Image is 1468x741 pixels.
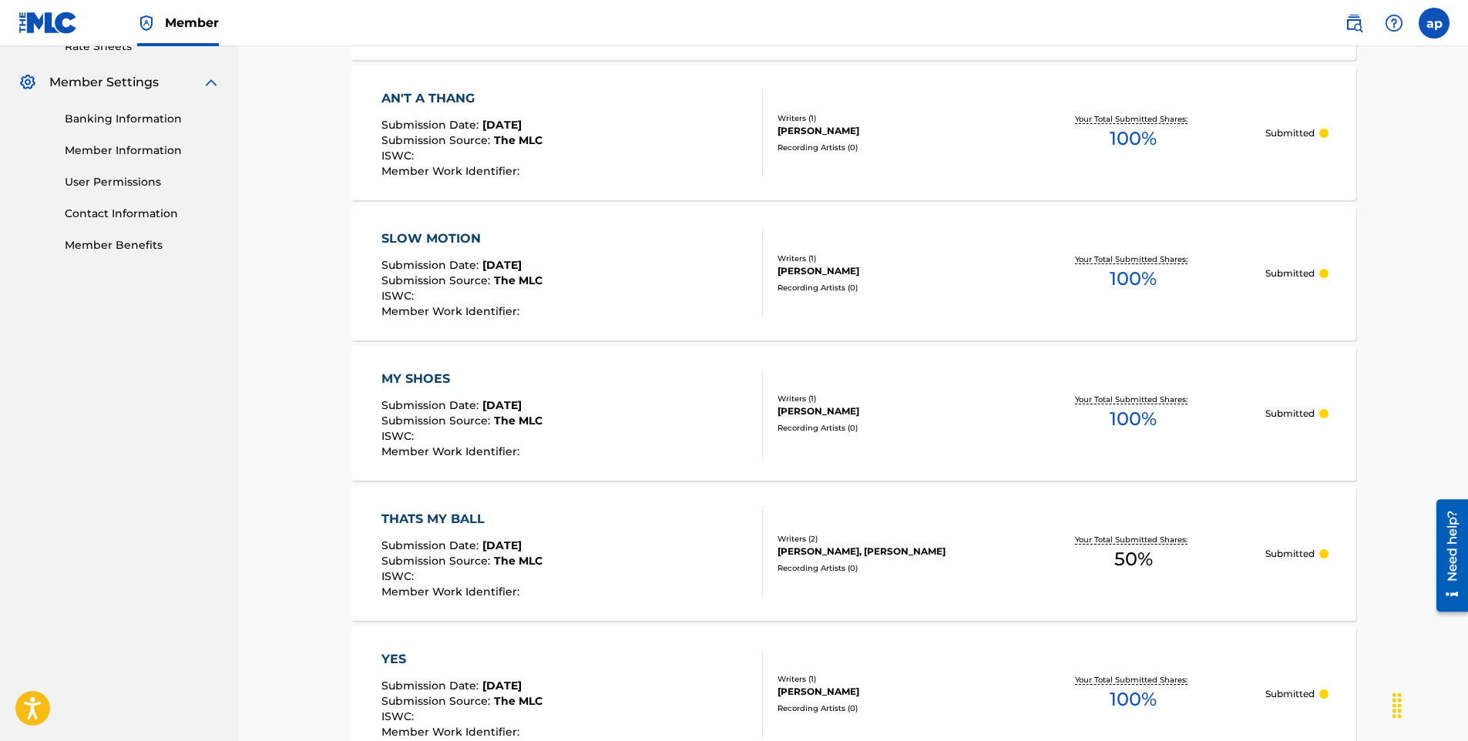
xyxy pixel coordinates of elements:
span: ISWC : [381,149,418,163]
p: Your Total Submitted Shares: [1075,394,1191,405]
span: Member Work Identifier : [381,164,523,178]
a: Public Search [1339,8,1369,39]
div: Writers ( 2 ) [778,533,1002,545]
span: Submission Date : [381,258,482,272]
a: Banking Information [65,111,220,127]
div: Writers ( 1 ) [778,253,1002,264]
span: 100 % [1110,125,1157,153]
p: Your Total Submitted Shares: [1075,253,1191,265]
span: [DATE] [482,258,522,272]
span: Member Work Identifier : [381,304,523,318]
span: Member Settings [49,73,159,92]
div: Recording Artists ( 0 ) [778,282,1002,293]
p: Your Total Submitted Shares: [1075,674,1191,686]
img: expand [202,73,220,92]
a: User Permissions [65,174,220,190]
span: 100 % [1110,686,1157,713]
p: Submitted [1265,267,1315,280]
div: YES [381,650,543,669]
div: User Menu [1419,8,1450,39]
span: Submission Date : [381,398,482,412]
div: Recording Artists ( 0 ) [778,562,1002,574]
div: Help [1379,8,1409,39]
iframe: Chat Widget [1391,667,1468,741]
span: The MLC [494,273,543,287]
a: Rate Sheets [65,39,220,55]
span: Submission Source : [381,554,494,568]
div: Writers ( 1 ) [778,393,1002,404]
span: [DATE] [482,538,522,552]
a: Contact Information [65,206,220,222]
a: MY SHOESSubmission Date:[DATE]Submission Source:The MLCISWC:Member Work Identifier:Writers (1)[PE... [351,346,1356,481]
span: 100 % [1110,405,1157,433]
span: Submission Source : [381,133,494,147]
div: Writers ( 1 ) [778,673,1002,685]
span: [DATE] [482,679,522,692]
span: 50 % [1114,545,1153,573]
span: [DATE] [482,118,522,132]
span: Submission Date : [381,538,482,552]
span: [DATE] [482,398,522,412]
p: Submitted [1265,407,1315,421]
span: ISWC : [381,429,418,443]
span: Member Work Identifier : [381,585,523,598]
a: Member Benefits [65,237,220,253]
div: Writers ( 1 ) [778,112,1002,124]
span: 100 % [1110,265,1157,293]
span: Member Work Identifier : [381,725,523,739]
div: [PERSON_NAME] [778,264,1002,278]
div: [PERSON_NAME], [PERSON_NAME] [778,545,1002,558]
div: SLOW MOTION [381,230,543,248]
div: AN'T A THANG [381,89,543,108]
img: help [1385,14,1403,32]
span: Submission Source : [381,414,494,427]
span: Submission Source : [381,273,494,287]
span: Submission Source : [381,694,494,708]
span: Submission Date : [381,679,482,692]
p: Submitted [1265,687,1315,701]
span: ISWC : [381,569,418,583]
div: MY SHOES [381,370,543,388]
div: Recording Artists ( 0 ) [778,142,1002,153]
img: Top Rightsholder [137,14,156,32]
img: MLC Logo [18,12,78,34]
span: The MLC [494,133,543,147]
span: Member Work Identifier : [381,444,523,458]
div: [PERSON_NAME] [778,404,1002,418]
span: ISWC : [381,289,418,303]
a: Member Information [65,142,220,159]
p: Your Total Submitted Shares: [1075,113,1191,125]
a: AN'T A THANGSubmission Date:[DATE]Submission Source:The MLCISWC:Member Work Identifier:Writers (1... [351,65,1356,200]
span: Member [165,14,219,32]
div: THATS MY BALL [381,510,543,528]
img: search [1345,14,1363,32]
img: Member Settings [18,73,37,92]
span: The MLC [494,554,543,568]
div: [PERSON_NAME] [778,685,1002,699]
span: The MLC [494,414,543,427]
p: Submitted [1265,547,1315,561]
a: SLOW MOTIONSubmission Date:[DATE]Submission Source:The MLCISWC:Member Work Identifier:Writers (1)... [351,206,1356,340]
iframe: Resource Center [1425,493,1468,617]
p: Submitted [1265,126,1315,140]
span: Submission Date : [381,118,482,132]
div: [PERSON_NAME] [778,124,1002,138]
a: THATS MY BALLSubmission Date:[DATE]Submission Source:The MLCISWC:Member Work Identifier:Writers (... [351,486,1356,621]
span: The MLC [494,694,543,708]
div: Recording Artists ( 0 ) [778,422,1002,434]
div: Recording Artists ( 0 ) [778,702,1002,714]
p: Your Total Submitted Shares: [1075,534,1191,545]
span: ISWC : [381,709,418,723]
div: Drag [1385,682,1409,729]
